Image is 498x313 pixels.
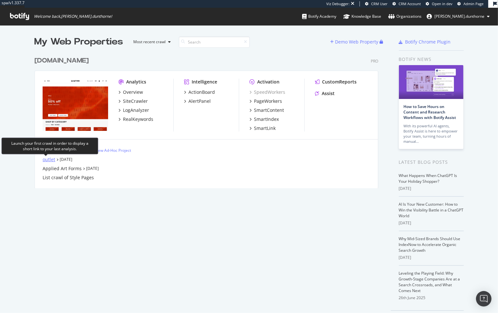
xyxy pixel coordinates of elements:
a: New Ad-Hoc Project [90,148,131,153]
input: Search [179,36,250,48]
a: List crawl of Style Pages [43,174,94,181]
a: Leveling the Playing Field: Why Growth-Stage Companies Are at a Search Crossroads, and What Comes... [399,270,460,293]
span: CRM Account [399,1,421,6]
a: SmartLink [249,125,276,132]
div: Pro [371,58,378,64]
a: outlet [43,156,55,163]
div: Launch your first crawl in order to display a short link to your last analysis. [7,140,93,151]
a: CRM Account [392,1,421,6]
div: Open Intercom Messenger [476,291,492,307]
div: AlertPanel [188,98,211,104]
span: CRM User [371,1,388,6]
a: Open in dev [426,1,452,6]
div: Overview [123,89,143,95]
button: Most recent crawl [128,37,174,47]
a: [DATE] [86,166,99,171]
a: Botify Chrome Plugin [399,39,451,45]
span: Admin Page [463,1,483,6]
a: SmartIndex [249,116,279,122]
a: Botify Academy [302,8,336,25]
div: Most recent crawl [134,40,166,44]
div: Activation [257,79,279,85]
a: ActionBoard [184,89,215,95]
span: Welcome back, [PERSON_NAME].dunthorne ! [34,14,112,19]
div: Assist [322,90,335,97]
div: SmartContent [254,107,284,113]
a: SpeedWorkers [249,89,285,95]
span: stan.dunthorne [434,14,484,19]
a: Applied Art Forms [43,165,82,172]
div: [DATE] [399,220,464,226]
span: Open in dev [432,1,452,6]
div: Botify Academy [302,13,336,20]
a: SiteCrawler [118,98,148,104]
a: Admin Page [457,1,483,6]
div: [DOMAIN_NAME] [35,56,89,65]
a: What Happens When ChatGPT Is Your Holiday Shopper? [399,173,457,184]
div: My Web Properties [35,35,123,48]
button: [PERSON_NAME].dunthorne [422,11,495,22]
div: PageWorkers [254,98,282,104]
div: grid [35,48,383,188]
a: Assist [315,90,335,97]
a: Why Mid-Sized Brands Should Use IndexNow to Accelerate Organic Search Growth [399,236,461,253]
div: ActionBoard [188,89,215,95]
div: [DATE] [399,255,464,260]
a: Organizations [388,8,422,25]
a: Demo Web Property [330,39,380,44]
div: SmartLink [254,125,276,132]
a: LogAnalyzer [118,107,149,113]
a: [DOMAIN_NAME] [35,56,91,65]
div: SmartIndex [254,116,279,122]
div: Viz Debugger: [326,1,350,6]
div: RealKeywords [123,116,153,122]
a: PageWorkers [249,98,282,104]
a: How to Save Hours on Content and Research Workflows with Botify Assist [404,104,456,120]
a: Knowledge Base [343,8,381,25]
a: AI Is Your New Customer: How to Win the Visibility Battle in a ChatGPT World [399,201,464,219]
a: [DATE] [60,157,72,162]
div: 26th June 2025 [399,295,464,301]
a: CustomReports [315,79,357,85]
div: New Ad-Hoc Project [95,148,131,153]
div: Organizations [388,13,422,20]
div: [DATE] [399,186,464,191]
div: Botify Chrome Plugin [405,39,451,45]
div: Botify news [399,56,464,63]
div: With its powerful AI agents, Botify Assist is here to empower your team, turning hours of manual… [404,123,459,144]
a: SmartContent [249,107,284,113]
button: Demo Web Property [330,37,380,47]
a: CRM User [365,1,388,6]
div: LogAnalyzer [123,107,149,113]
a: RealKeywords [118,116,153,122]
a: Overview [118,89,143,95]
div: Latest Blog Posts [399,159,464,166]
div: Intelligence [192,79,217,85]
img: www.g-star.com [43,79,108,131]
img: How to Save Hours on Content and Research Workflows with Botify Assist [399,65,463,99]
div: CustomReports [322,79,357,85]
div: Knowledge Base [343,13,381,20]
a: AlertPanel [184,98,211,104]
div: SiteCrawler [123,98,148,104]
div: Analytics [126,79,146,85]
div: Demo Web Property [335,39,379,45]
